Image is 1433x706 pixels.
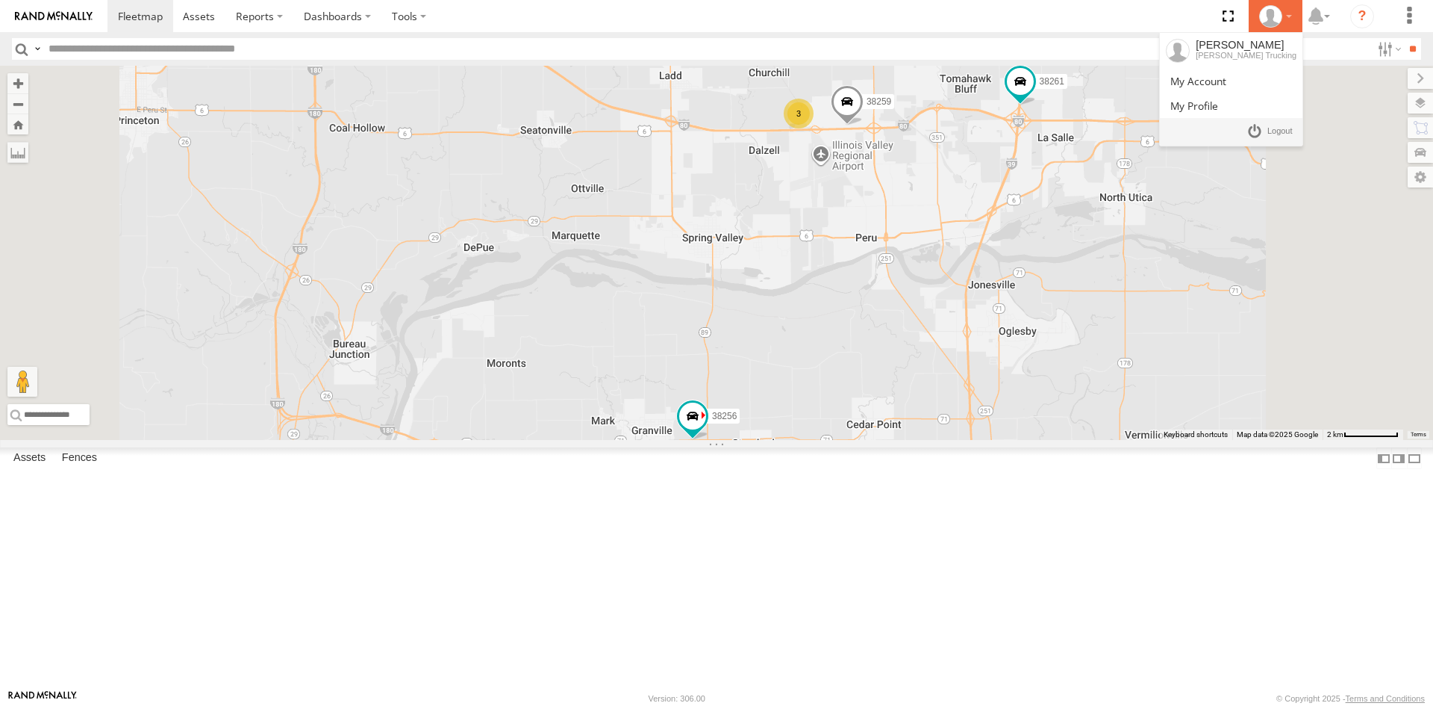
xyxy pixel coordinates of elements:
[7,367,37,397] button: Drag Pegman onto the map to open Street View
[31,38,43,60] label: Search Query
[54,448,104,469] label: Fences
[1164,430,1228,440] button: Keyboard shortcuts
[649,694,705,703] div: Version: 306.00
[784,99,814,128] div: 3
[712,411,737,421] span: 38256
[7,114,28,134] button: Zoom Home
[1372,38,1404,60] label: Search Filter Options
[1411,432,1426,438] a: Terms (opens in new tab)
[1040,75,1064,86] span: 38261
[15,11,93,22] img: rand-logo.svg
[1237,430,1318,439] span: Map data ©2025 Google
[7,73,28,93] button: Zoom in
[1376,448,1391,469] label: Dock Summary Table to the Left
[1408,167,1433,188] label: Map Settings
[867,96,891,107] span: 38259
[1196,39,1296,51] div: [PERSON_NAME]
[1254,5,1297,28] div: Joann Gibson
[1407,448,1422,469] label: Hide Summary Table
[7,93,28,114] button: Zoom out
[6,448,53,469] label: Assets
[8,691,77,706] a: Visit our Website
[1346,694,1425,703] a: Terms and Conditions
[1323,430,1403,440] button: Map Scale: 2 km per 70 pixels
[7,142,28,163] label: Measure
[1196,51,1296,60] div: [PERSON_NAME] Trucking
[1276,694,1425,703] div: © Copyright 2025 -
[1350,4,1374,28] i: ?
[1391,448,1406,469] label: Dock Summary Table to the Right
[1327,430,1343,439] span: 2 km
